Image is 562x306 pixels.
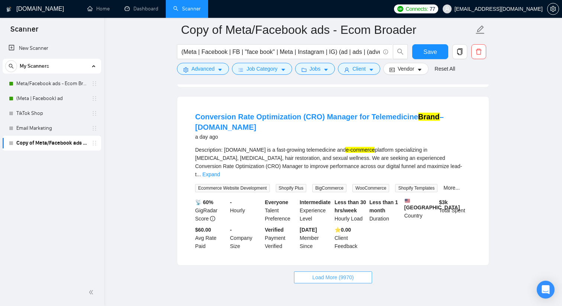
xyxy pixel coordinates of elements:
span: 77 [430,5,435,13]
span: WooCommerce [352,184,389,192]
b: Everyone [265,199,288,205]
div: Talent Preference [264,198,298,223]
b: Verified [265,227,284,233]
li: New Scanner [3,41,101,56]
button: search [393,44,408,59]
span: idcard [390,67,395,73]
input: Search Freelance Jobs... [181,47,380,57]
button: settingAdvancedcaret-down [177,63,229,75]
button: Save [412,44,448,59]
img: logo [6,3,12,15]
span: Advanced [191,65,214,73]
span: Vendor [398,65,414,73]
a: searchScanner [173,6,201,12]
span: ... [197,171,201,177]
span: Connects: [406,5,428,13]
div: Member Since [298,226,333,250]
b: Intermediate [300,199,330,205]
span: holder [91,110,97,116]
span: My Scanners [20,59,49,74]
div: Experience Level [298,198,333,223]
span: user [344,67,349,73]
b: Less than 30 hrs/week [335,199,366,213]
span: BigCommerce [312,184,346,192]
button: userClientcaret-down [338,63,380,75]
b: 📡 60% [195,199,213,205]
b: [GEOGRAPHIC_DATA] [404,198,460,210]
a: Meta/Facebook ads - Ecom Broader [16,76,87,91]
div: Client Feedback [333,226,368,250]
img: upwork-logo.png [397,6,403,12]
span: user [445,6,450,12]
span: caret-down [417,67,422,73]
span: search [393,48,407,55]
button: copy [452,44,467,59]
span: caret-down [217,67,223,73]
div: a day ago [195,132,471,141]
mark: Brand [418,113,440,121]
span: holder [91,81,97,87]
span: Shopify Templates [395,184,437,192]
a: TikTok Shop [16,106,87,121]
a: More... [443,185,460,191]
b: $60.00 [195,227,211,233]
span: Ecommerce Website Development [195,184,270,192]
span: info-circle [383,49,388,54]
button: Load More (9970) [294,271,372,283]
div: Total Spent [437,198,472,223]
span: double-left [88,289,96,296]
b: Less than 1 month [369,199,398,213]
span: edit [475,25,485,35]
input: Scanner name... [181,20,474,39]
span: Shopify Plus [276,184,307,192]
span: Job Category [246,65,277,73]
button: barsJob Categorycaret-down [232,63,292,75]
b: ⭐️ 0.00 [335,227,351,233]
div: GigRadar Score [194,198,229,223]
button: setting [547,3,559,15]
span: caret-down [369,67,374,73]
div: Company Size [229,226,264,250]
b: - [230,199,232,205]
span: info-circle [210,216,215,221]
button: search [5,60,17,72]
span: holder [91,96,97,102]
span: caret-down [323,67,329,73]
button: idcardVendorcaret-down [383,63,429,75]
a: dashboardDashboard [125,6,158,12]
span: search [6,64,17,69]
mark: e-commerce [346,147,375,153]
span: setting [183,67,188,73]
span: Load More (9970) [312,273,353,281]
div: Payment Verified [264,226,298,250]
a: Expand [203,171,220,177]
span: Client [352,65,366,73]
b: [DATE] [300,227,317,233]
a: Copy of Meta/Facebook ads - Ecom Broader [16,136,87,151]
span: Jobs [310,65,321,73]
div: Duration [368,198,403,223]
div: Description: [DOMAIN_NAME] is a fast-growing telemedicine and platform specializing in [MEDICAL_D... [195,146,471,178]
button: delete [471,44,486,59]
a: homeHome [87,6,110,12]
span: setting [548,6,559,12]
a: New Scanner [9,41,95,56]
div: Avg Rate Paid [194,226,229,250]
a: (Meta | Facebook) ad [16,91,87,106]
span: caret-down [281,67,286,73]
div: Open Intercom Messenger [537,281,555,299]
span: Save [423,47,437,57]
span: bars [238,67,243,73]
span: Scanner [4,24,44,39]
div: Country [403,198,438,223]
b: $ 3k [439,199,448,205]
a: Conversion Rate Optimization (CRO) Manager for TelemedicineBrand– [DOMAIN_NAME] [195,113,444,131]
a: Email Marketing [16,121,87,136]
span: holder [91,140,97,146]
a: setting [547,6,559,12]
a: Reset All [435,65,455,73]
button: folderJobscaret-down [295,63,335,75]
img: 🇺🇸 [405,198,410,203]
div: Hourly Load [333,198,368,223]
span: delete [472,48,486,55]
